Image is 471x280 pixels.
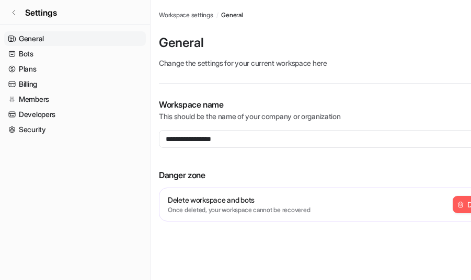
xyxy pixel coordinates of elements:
a: Developers [4,107,146,122]
a: Billing [4,77,146,91]
span: / [216,10,219,20]
a: General [4,31,146,46]
span: Settings [25,6,57,19]
p: Once deleted, your workspace cannot be recovered [168,205,310,215]
a: Bots [4,46,146,61]
a: General [221,10,243,20]
a: Security [4,122,146,137]
a: Workspace settings [159,10,213,20]
p: Delete workspace and bots [168,194,310,205]
a: Plans [4,62,146,76]
a: Members [4,92,146,107]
